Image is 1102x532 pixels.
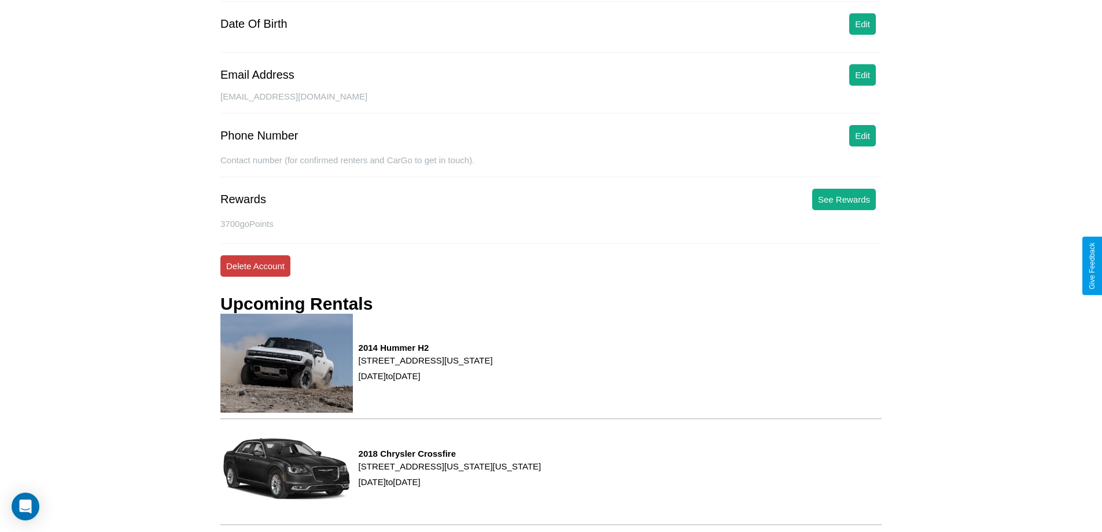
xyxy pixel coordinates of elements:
img: rental [220,419,353,518]
div: Email Address [220,68,294,82]
p: [STREET_ADDRESS][US_STATE] [359,353,493,368]
div: Contact number (for confirmed renters and CarGo to get in touch). [220,155,882,177]
button: Edit [849,13,876,35]
h3: 2014 Hummer H2 [359,343,493,353]
div: [EMAIL_ADDRESS][DOMAIN_NAME] [220,91,882,113]
p: 3700 goPoints [220,216,882,232]
h3: Upcoming Rentals [220,294,373,314]
button: See Rewards [812,189,876,210]
button: Edit [849,125,876,146]
h3: 2018 Chrysler Crossfire [359,449,541,458]
p: [DATE] to [DATE] [359,368,493,384]
div: Open Intercom Messenger [12,493,39,520]
button: Delete Account [220,255,290,277]
div: Date Of Birth [220,17,288,31]
div: Phone Number [220,129,298,142]
div: Rewards [220,193,266,206]
img: rental [220,314,353,413]
div: Give Feedback [1088,243,1096,289]
p: [DATE] to [DATE] [359,474,541,490]
button: Edit [849,64,876,86]
p: [STREET_ADDRESS][US_STATE][US_STATE] [359,458,541,474]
